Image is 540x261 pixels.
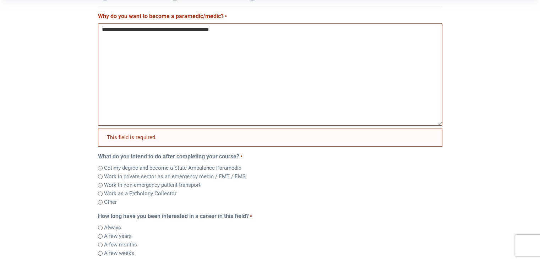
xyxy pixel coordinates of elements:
[98,12,227,21] label: Why do you want to become a paramedic/medic?
[104,249,134,257] label: A few weeks
[98,129,442,146] div: This field is required.
[104,224,121,232] label: Always
[98,152,442,161] legend: What do you intend to do after completing your course?
[104,190,176,198] label: Work as a Pathology Collector
[104,198,117,206] label: Other
[104,241,137,249] label: A few months
[104,173,246,181] label: Work in private sector as an emergency medic / EMT / EMS
[104,164,241,172] label: Get my degree and become a State Ambulance Paramedic
[98,212,442,221] legend: How long have you been interested in a career in this field?
[104,232,132,240] label: A few years
[104,181,201,189] label: Work in non-emergency patient transport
